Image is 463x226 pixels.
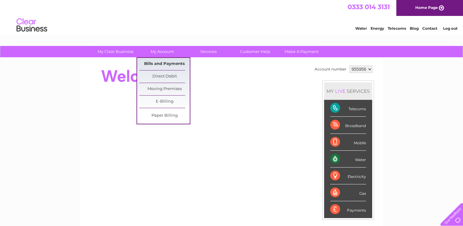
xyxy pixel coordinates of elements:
div: Gas [330,184,366,201]
div: Clear Business is a trading name of Verastar Limited (registered in [GEOGRAPHIC_DATA] No. 3667643... [87,3,376,30]
a: Telecoms [388,26,406,31]
a: Services [183,46,234,57]
a: My Account [137,46,187,57]
div: Broadband [330,117,366,134]
a: Bills and Payments [139,58,190,70]
div: Telecoms [330,100,366,117]
a: E-Billing [139,96,190,108]
a: Customer Help [230,46,280,57]
div: Payments [330,201,366,218]
a: My Clear Business [90,46,141,57]
div: LIVE [334,88,347,94]
a: Log out [443,26,457,31]
a: Moving Premises [139,83,190,95]
div: MY SERVICES [324,82,372,100]
a: Direct Debit [139,70,190,83]
div: Electricity [330,168,366,184]
a: Make A Payment [276,46,327,57]
div: Water [330,151,366,168]
a: Contact [422,26,437,31]
img: logo.png [16,16,47,35]
a: Water [355,26,367,31]
td: Account number [313,64,348,74]
a: Energy [371,26,384,31]
a: 0333 014 3131 [348,3,390,11]
div: Mobile [330,134,366,151]
a: Paper Billing [139,110,190,122]
a: Blog [410,26,419,31]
